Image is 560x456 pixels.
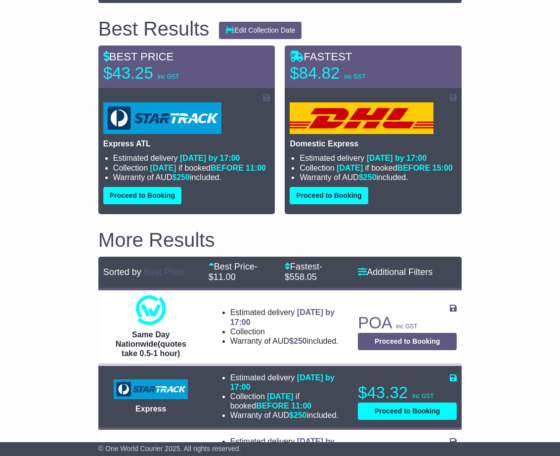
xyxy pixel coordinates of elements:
span: $ [289,411,307,419]
p: Domestic Express [290,139,457,148]
img: One World Courier: Same Day Nationwide(quotes take 0.5-1 hour) [136,295,166,325]
span: inc GST [412,393,433,400]
li: Collection [300,163,457,173]
span: $ [172,173,190,182]
p: $84.82 [290,63,413,83]
span: Sorted by [103,267,141,277]
span: BEFORE [211,164,244,172]
span: inc GST [396,323,417,330]
li: Warranty of AUD included. [300,173,457,182]
img: StarTrack: Express [114,379,188,399]
p: POA [358,313,457,333]
p: $43.25 [103,63,227,83]
span: [DATE] [337,164,363,172]
span: [DATE] [267,392,293,401]
h2: More Results [98,229,462,251]
span: - $ [209,262,258,282]
li: Estimated delivery [230,437,346,456]
a: Best Price [144,267,184,277]
li: Estimated delivery [230,373,346,392]
span: BEFORE [256,402,289,410]
span: 11:00 [246,164,266,172]
span: [DATE] by 17:00 [230,373,335,391]
span: [DATE] by 17:00 [367,154,427,162]
span: [DATE] by 17:00 [230,437,335,455]
span: 11.00 [214,272,236,282]
span: 15:00 [432,164,453,172]
li: Estimated delivery [300,153,457,163]
span: 11:00 [291,402,311,410]
button: Edit Collection Date [219,22,302,39]
span: Express [135,405,166,413]
span: 558.05 [290,272,317,282]
button: Proceed to Booking [358,403,457,420]
span: 250 [294,337,307,345]
span: inc GST [158,73,179,80]
span: - $ [285,262,322,282]
img: DHL: Domestic Express [290,102,433,134]
li: Collection [230,327,346,336]
span: 250 [176,173,190,182]
li: Collection [230,392,346,410]
li: Estimated delivery [230,308,346,326]
span: $ [359,173,377,182]
li: Warranty of AUD included. [113,173,270,182]
span: [DATE] by 17:00 [180,154,240,162]
button: Proceed to Booking [103,187,181,204]
span: Same Day Nationwide(quotes take 0.5-1 hour) [116,330,186,358]
span: FASTEST [290,50,352,63]
span: © One World Courier 2025. All rights reserved. [98,445,241,453]
a: Fastest- $558.05 [285,262,322,282]
a: Best Price- $11.00 [209,262,258,282]
span: [DATE] [150,164,176,172]
img: StarTrack: Express ATL [103,102,221,134]
p: Express ATL [103,139,270,148]
span: if booked [150,164,266,172]
li: Warranty of AUD included. [230,410,346,420]
button: Proceed to Booking [358,333,457,350]
span: [DATE] by 17:00 [230,308,335,326]
span: BEST PRICE [103,50,173,63]
p: $43.32 [358,383,457,403]
span: $ [289,337,307,345]
li: Collection [113,163,270,173]
div: Best Results [93,18,215,40]
span: 250 [363,173,377,182]
span: if booked [337,164,452,172]
span: inc GST [345,73,366,80]
a: Additional Filters [358,267,432,277]
span: if booked [230,392,312,410]
li: Warranty of AUD included. [230,336,346,346]
button: Proceed to Booking [290,187,368,204]
li: Estimated delivery [113,153,270,163]
span: 250 [294,411,307,419]
span: BEFORE [397,164,431,172]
